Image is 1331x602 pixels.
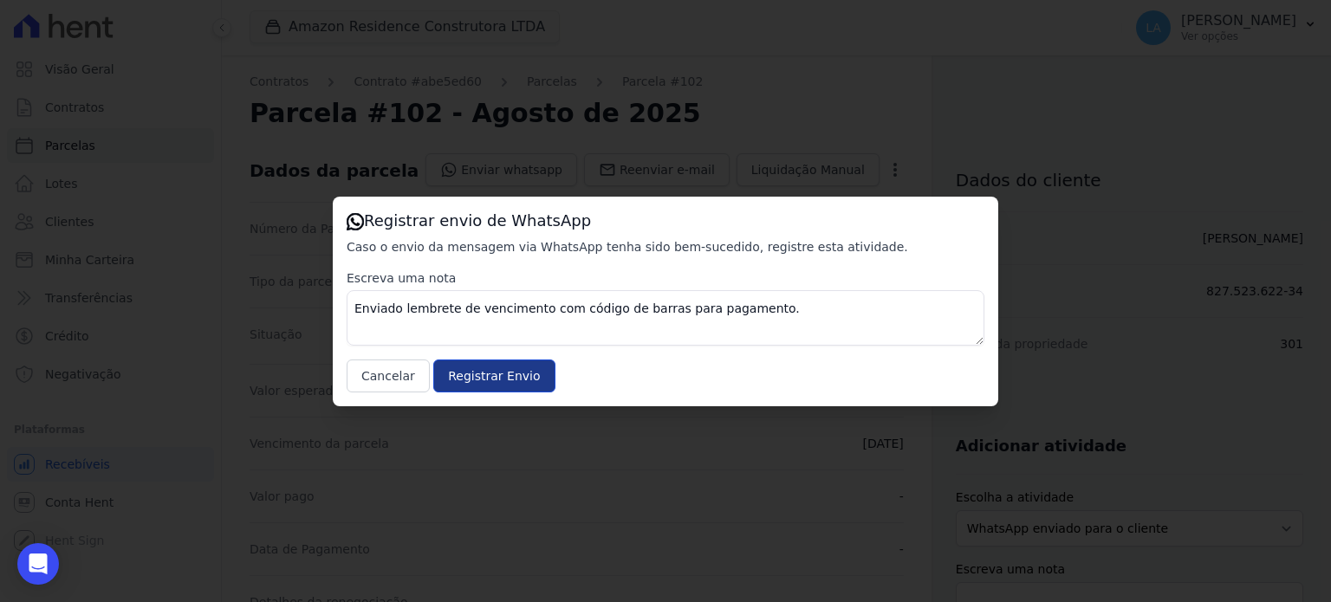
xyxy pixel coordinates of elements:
button: Cancelar [347,359,430,392]
div: Open Intercom Messenger [17,543,59,585]
label: Escreva uma nota [347,269,984,287]
p: Caso o envio da mensagem via WhatsApp tenha sido bem-sucedido, registre esta atividade. [347,238,984,256]
input: Registrar Envio [433,359,555,392]
h3: Registrar envio de WhatsApp [347,210,984,231]
textarea: Enviado lembrete de vencimento com código de barras para pagamento. [347,290,984,346]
